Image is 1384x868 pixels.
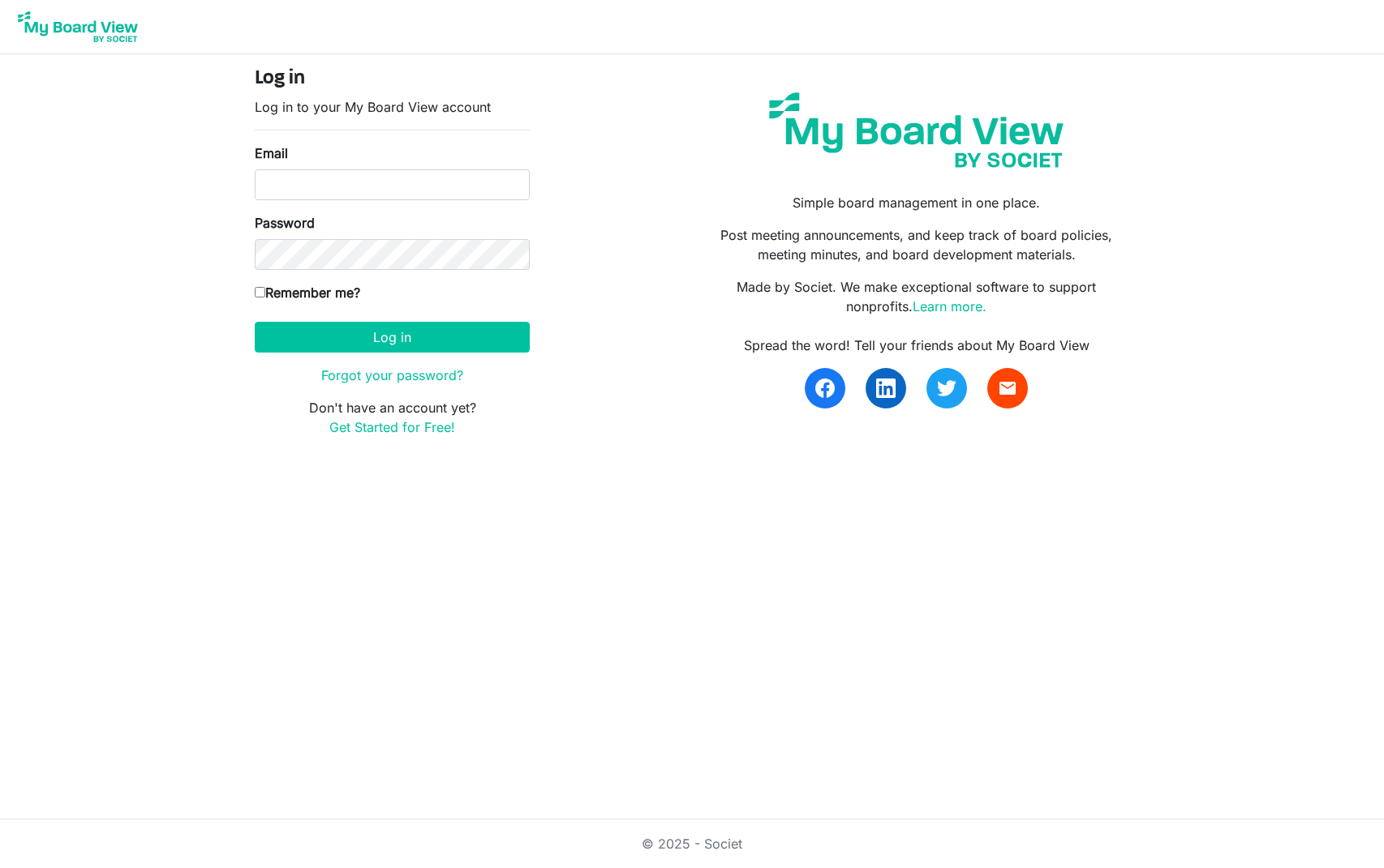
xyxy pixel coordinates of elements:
p: Post meeting announcements, and keep track of board policies, meeting minutes, and board developm... [704,225,1129,264]
p: Don't have an account yet? [255,398,530,437]
img: my-board-view-societ.svg [757,80,1076,180]
img: My Board View Logo [13,6,143,47]
div: Spread the word! Tell your friends about My Board View [704,336,1129,355]
label: Email [255,143,288,163]
label: Password [255,213,315,233]
a: © 2025 - Societ [642,836,742,852]
p: Made by Societ. We make exceptional software to support nonprofits. [704,277,1129,316]
a: Forgot your password? [321,367,463,383]
img: facebook.svg [815,378,835,398]
img: linkedin.svg [876,378,896,398]
a: email [987,368,1028,408]
button: Log in [255,322,530,353]
a: Learn more. [913,298,986,314]
input: Remember me? [255,287,265,297]
label: Remember me? [255,283,360,302]
p: Log in to your My Board View account [255,97,530,117]
a: Get Started for Free! [329,419,455,435]
h4: Log in [255,67,530,91]
img: twitter.svg [937,378,956,398]
p: Simple board management in one place. [704,193,1129,212]
span: email [998,378,1017,398]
